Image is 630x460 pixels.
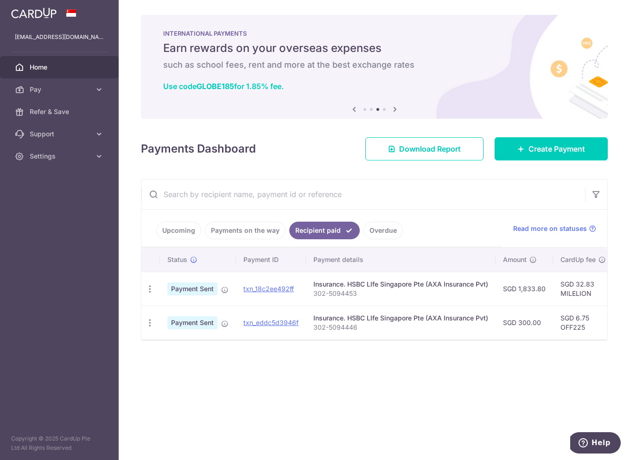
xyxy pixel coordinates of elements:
h6: such as school fees, rent and more at the best exchange rates [163,59,585,70]
td: SGD 300.00 [496,306,553,339]
a: Download Report [365,137,484,160]
a: Payments on the way [205,222,286,239]
span: Download Report [399,143,461,154]
a: txn_eddc5d3946f [243,319,299,326]
h4: Payments Dashboard [141,141,256,157]
a: Upcoming [156,222,201,239]
span: Read more on statuses [513,224,587,233]
a: txn_18c2ee492ff [243,285,294,293]
td: SGD 1,833.80 [496,272,553,306]
p: [EMAIL_ADDRESS][DOMAIN_NAME] [15,32,104,42]
span: Amount [503,255,527,264]
span: Refer & Save [30,107,91,116]
td: SGD 6.75 OFF225 [553,306,613,339]
a: Overdue [363,222,403,239]
span: Create Payment [528,143,585,154]
span: Settings [30,152,91,161]
span: Status [167,255,187,264]
a: Recipient paid [289,222,360,239]
a: Use codeGLOBE185for 1.85% fee. [163,82,284,91]
p: 302-5094453 [313,289,488,298]
span: Home [30,63,91,72]
span: Support [30,129,91,139]
span: CardUp fee [560,255,596,264]
div: Insurance. HSBC LIfe Singapore Pte (AXA Insurance Pvt) [313,313,488,323]
iframe: Opens a widget where you can find more information [570,432,621,455]
b: GLOBE185 [197,82,234,91]
th: Payment details [306,248,496,272]
img: CardUp [11,7,57,19]
p: 302-5094446 [313,323,488,332]
th: Payment ID [236,248,306,272]
div: Insurance. HSBC LIfe Singapore Pte (AXA Insurance Pvt) [313,280,488,289]
img: International Payment Banner [141,15,608,119]
td: SGD 32.83 MILELION [553,272,613,306]
span: Pay [30,85,91,94]
input: Search by recipient name, payment id or reference [141,179,585,209]
h5: Earn rewards on your overseas expenses [163,41,585,56]
a: Read more on statuses [513,224,596,233]
p: INTERNATIONAL PAYMENTS [163,30,585,37]
span: Payment Sent [167,316,217,329]
span: Payment Sent [167,282,217,295]
a: Create Payment [495,137,608,160]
